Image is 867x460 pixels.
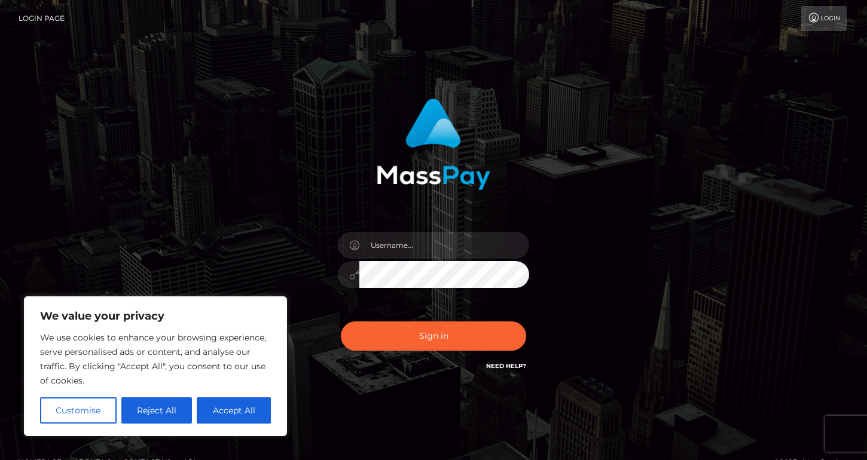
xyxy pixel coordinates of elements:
[40,309,271,323] p: We value your privacy
[40,397,117,424] button: Customise
[359,232,529,259] input: Username...
[377,99,490,190] img: MassPay Login
[40,330,271,388] p: We use cookies to enhance your browsing experience, serve personalised ads or content, and analys...
[341,321,526,351] button: Sign in
[801,6,847,31] a: Login
[24,296,287,436] div: We value your privacy
[121,397,193,424] button: Reject All
[197,397,271,424] button: Accept All
[19,6,65,31] a: Login Page
[486,362,526,370] a: Need Help?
